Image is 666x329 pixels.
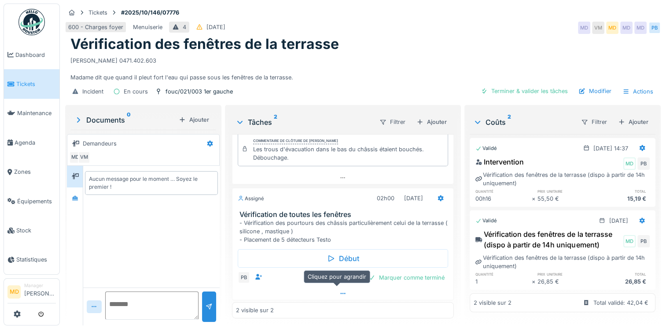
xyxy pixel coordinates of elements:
div: Vérification des fenêtres de la terrasse (dispo à partir de 14h uniquement) [475,229,622,250]
div: Vérification des fenêtres de la terrasse (dispo à partir de 14h uniquement) [475,254,650,270]
div: [DATE] [609,217,628,225]
div: Ajouter [614,116,652,128]
h6: quantité [475,188,532,194]
div: Ajouter [175,114,213,126]
div: Documents [74,115,175,125]
div: Menuiserie [133,23,162,31]
div: VM [592,22,604,34]
div: MD [69,151,81,164]
sup: 2 [508,117,511,127]
span: Stock [16,226,56,235]
div: MD [623,235,636,247]
div: Tickets [88,8,107,17]
a: Zones [4,157,59,187]
sup: 2 [274,117,277,127]
div: [DATE] [404,194,423,202]
div: MD [606,22,618,34]
div: Marquer comme terminé [365,272,448,284]
span: Maintenance [17,109,56,117]
span: Zones [14,168,56,176]
div: PB [637,157,650,170]
div: 26,85 € [537,277,594,286]
div: 00h16 [475,194,532,203]
div: En cours [124,87,148,96]
div: Terminer & valider les tâches [477,85,571,97]
div: PB [648,22,661,34]
div: Commentaire de clôture de [PERSON_NAME] [253,138,338,144]
span: Statistiques [16,255,56,264]
div: MD [634,22,647,34]
a: Équipements [4,187,59,216]
span: Dashboard [15,51,56,59]
span: Tickets [16,80,56,88]
div: Manager [24,282,56,289]
div: Actions [618,85,657,98]
li: [PERSON_NAME] [24,282,56,301]
div: Les trous d'évacuation dans le bas du châssis étaient bouchés. Débouchage. [253,145,444,162]
div: Filtrer [375,116,409,128]
div: 26,85 € [593,277,650,286]
div: 4 [183,23,186,31]
h3: Vérification de toutes les fenêtres [239,210,450,219]
div: 2 visible sur 2 [474,299,511,307]
div: 600 - Charges foyer [68,23,123,31]
div: [DATE] [206,23,225,31]
h6: quantité [475,271,532,277]
div: fouc/021/003 1er gauche [166,87,233,96]
div: Validé [475,145,497,152]
div: Coûts [473,117,574,127]
div: [DATE] 14:37 [593,144,628,153]
li: MD [7,285,21,299]
a: Stock [4,216,59,245]
div: Validé [475,217,497,224]
a: Maintenance [4,99,59,128]
div: VM [78,151,90,164]
div: 55,50 € [537,194,594,203]
div: Intervention [475,157,524,167]
span: Équipements [17,197,56,206]
strong: #2025/10/146/07776 [118,8,183,17]
div: Vérification des fenêtres de la terrasse (dispo à partir de 14h uniquement) [475,171,650,187]
sup: 0 [127,115,131,125]
div: Filtrer [577,116,611,128]
h6: total [593,188,650,194]
div: 2 visible sur 2 [236,306,274,314]
div: MD [623,157,636,170]
div: Aucun message pour le moment … Soyez le premier ! [89,175,214,191]
div: Modifier [575,85,615,97]
a: Agenda [4,128,59,157]
div: 1 [475,277,532,286]
a: Dashboard [4,40,59,69]
div: Tâches [235,117,372,127]
h6: total [593,271,650,277]
div: PB [238,271,250,284]
div: MD [578,22,590,34]
h1: Vérification des fenêtres de la terrasse [70,36,339,52]
div: 15,19 € [593,194,650,203]
div: Cliquez pour agrandir [304,270,370,283]
div: MD [620,22,633,34]
div: [PERSON_NAME] 0471.402.603 Madame dit que quand il pleut fort l'eau qui passe sous les fenêtres d... [70,53,655,82]
h6: prix unitaire [537,188,594,194]
div: × [532,277,537,286]
h6: prix unitaire [537,271,594,277]
div: - Vérification des pourtours des châssis particulièrement celui de la terrasse ( silicone , masti... [239,219,450,244]
div: Assigné [238,195,264,202]
div: Incident [82,87,103,96]
div: Total validé: 42,04 € [593,299,648,307]
a: MD Manager[PERSON_NAME] [7,282,56,303]
a: Tickets [4,69,59,98]
div: Demandeurs [83,139,117,148]
div: Début [238,249,448,268]
img: Badge_color-CXgf-gQk.svg [18,9,45,35]
span: Agenda [15,138,56,147]
a: Statistiques [4,245,59,274]
div: PB [637,235,650,247]
div: 02h00 [377,194,394,202]
div: Ajouter [413,116,450,128]
div: × [532,194,537,203]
